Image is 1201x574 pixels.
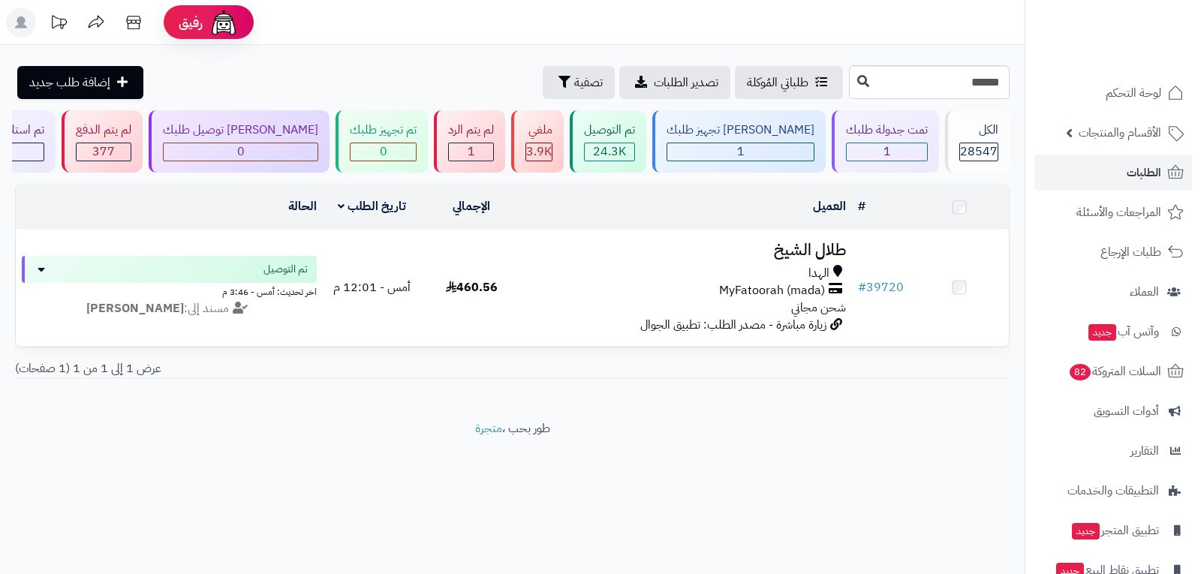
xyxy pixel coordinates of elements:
[338,197,406,215] a: تاريخ الطلب
[791,299,846,317] span: شحن مجاني
[667,143,814,161] div: 1
[1087,321,1159,342] span: وآتس آب
[525,122,552,139] div: ملغي
[649,110,829,173] a: [PERSON_NAME] تجهيز طلبك 1
[584,122,635,139] div: تم التوصيل
[747,74,808,92] span: طلباتي المُوكلة
[846,122,928,139] div: تمت جدولة طلبك
[76,122,131,139] div: لم يتم الدفع
[380,143,387,161] span: 0
[959,122,998,139] div: الكل
[1079,122,1161,143] span: الأقسام والمنتجات
[1034,155,1192,191] a: الطلبات
[574,74,603,92] span: تصفية
[449,143,493,161] div: 1
[526,143,552,161] div: 3880
[640,316,826,334] span: زيارة مباشرة - مصدر الطلب: تطبيق الجوال
[431,110,508,173] a: لم يتم الرد 1
[475,419,502,437] a: متجرة
[883,143,891,161] span: 1
[567,110,649,173] a: تم التوصيل 24.3K
[829,110,942,173] a: تمت جدولة طلبك 1
[1106,83,1161,104] span: لوحة التحكم
[163,122,318,139] div: [PERSON_NAME] توصيل طلبك
[1076,202,1161,223] span: المراجعات والأسئلة
[667,122,814,139] div: [PERSON_NAME] تجهيز طلبك
[1034,194,1192,230] a: المراجعات والأسئلة
[146,110,333,173] a: [PERSON_NAME] توصيل طلبك 0
[813,197,846,215] a: العميل
[654,74,718,92] span: تصدير الطلبات
[1034,353,1192,389] a: السلات المتروكة82
[1127,162,1161,183] span: الطلبات
[508,110,567,173] a: ملغي 3.9K
[735,66,843,99] a: طلباتي المُوكلة
[350,122,417,139] div: تم تجهيز طلبك
[1034,274,1192,310] a: العملاء
[1034,234,1192,270] a: طلبات الإرجاع
[288,197,317,215] a: الحالة
[960,143,998,161] span: 28547
[40,8,77,41] a: تحديثات المنصة
[585,143,634,161] div: 24287
[847,143,927,161] div: 1
[164,143,318,161] div: 0
[351,143,416,161] div: 0
[1072,523,1100,539] span: جديد
[1070,520,1159,541] span: تطبيق المتجر
[1068,361,1161,382] span: السلات المتروكة
[448,122,494,139] div: لم يتم الرد
[737,143,745,161] span: 1
[179,14,203,32] span: رفيق
[468,143,475,161] span: 1
[1034,393,1192,429] a: أدوات التسويق
[453,197,490,215] a: الإجمالي
[1094,401,1159,422] span: أدوات التسويق
[333,110,431,173] a: تم تجهيز طلبك 0
[263,262,308,277] span: تم التوصيل
[858,197,865,215] a: #
[446,278,498,296] span: 460.56
[237,143,245,161] span: 0
[29,74,110,92] span: إضافة طلب جديد
[1099,29,1187,61] img: logo-2.png
[858,278,904,296] a: #39720
[1067,480,1159,501] span: التطبيقات والخدمات
[593,143,626,161] span: 24.3K
[526,143,552,161] span: 3.9K
[77,143,131,161] div: 377
[22,283,317,299] div: اخر تحديث: أمس - 3:46 م
[209,8,239,38] img: ai-face.png
[543,66,615,99] button: تصفية
[1130,440,1159,461] span: التقارير
[92,143,115,161] span: 377
[1034,433,1192,469] a: التقارير
[1130,281,1159,302] span: العملاء
[11,300,328,317] div: مسند إلى:
[1100,242,1161,263] span: طلبات الإرجاع
[333,278,411,296] span: أمس - 12:01 م
[1088,324,1116,341] span: جديد
[619,66,730,99] a: تصدير الطلبات
[808,265,829,282] span: الهدا
[1034,75,1192,111] a: لوحة التحكم
[527,242,846,259] h3: طلال الشيخ
[1034,512,1192,548] a: تطبيق المتجرجديد
[4,360,513,377] div: عرض 1 إلى 1 من 1 (1 صفحات)
[1034,473,1192,509] a: التطبيقات والخدمات
[1034,314,1192,350] a: وآتس آبجديد
[719,282,825,299] span: MyFatoorah (mada)
[17,66,143,99] a: إضافة طلب جديد
[858,278,866,296] span: #
[1069,363,1091,380] span: 82
[942,110,1013,173] a: الكل28547
[86,299,184,317] strong: [PERSON_NAME]
[59,110,146,173] a: لم يتم الدفع 377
